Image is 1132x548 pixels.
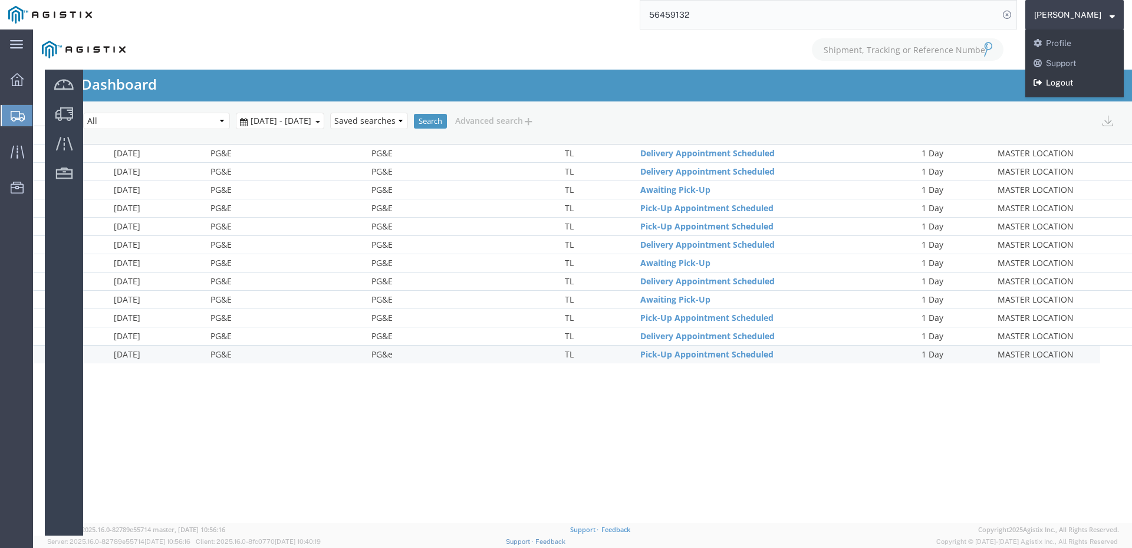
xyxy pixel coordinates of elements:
[144,538,190,545] span: [DATE] 10:56:16
[47,538,190,545] span: Server: 2025.16.0-82789e55714
[1034,8,1115,22] button: [PERSON_NAME]
[936,537,1118,547] span: Copyright © [DATE]-[DATE] Agistix Inc., All Rights Reserved
[33,29,1132,536] iframe: FS Legacy Container
[1025,34,1124,54] a: Profile
[506,538,535,545] a: Support
[8,6,92,24] img: logo
[535,538,565,545] a: Feedback
[640,1,999,29] input: Search for shipment number, reference number
[1034,8,1101,21] span: Joe Torres
[1025,73,1124,93] a: Logout
[275,538,321,545] span: [DATE] 10:40:19
[1025,54,1124,74] a: Support
[196,538,321,545] span: Client: 2025.16.0-8fc0770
